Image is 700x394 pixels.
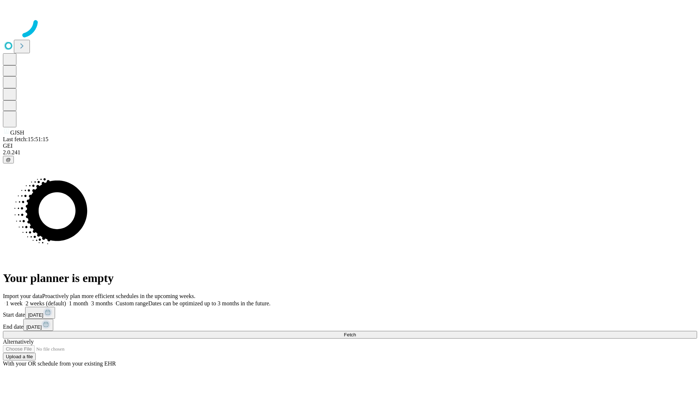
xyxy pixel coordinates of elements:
[3,143,697,149] div: GEI
[26,324,42,330] span: [DATE]
[3,149,697,156] div: 2.0.241
[3,136,48,142] span: Last fetch: 15:51:15
[148,300,271,306] span: Dates can be optimized up to 3 months in the future.
[10,130,24,136] span: GJSH
[42,293,195,299] span: Proactively plan more efficient schedules in the upcoming weeks.
[3,319,697,331] div: End date
[116,300,148,306] span: Custom range
[6,157,11,162] span: @
[69,300,88,306] span: 1 month
[3,307,697,319] div: Start date
[3,331,697,339] button: Fetch
[344,332,356,337] span: Fetch
[23,319,53,331] button: [DATE]
[25,307,55,319] button: [DATE]
[28,312,43,318] span: [DATE]
[3,271,697,285] h1: Your planner is empty
[3,360,116,367] span: With your OR schedule from your existing EHR
[3,339,34,345] span: Alternatively
[3,293,42,299] span: Import your data
[3,353,36,360] button: Upload a file
[26,300,66,306] span: 2 weeks (default)
[3,156,14,163] button: @
[6,300,23,306] span: 1 week
[91,300,113,306] span: 3 months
